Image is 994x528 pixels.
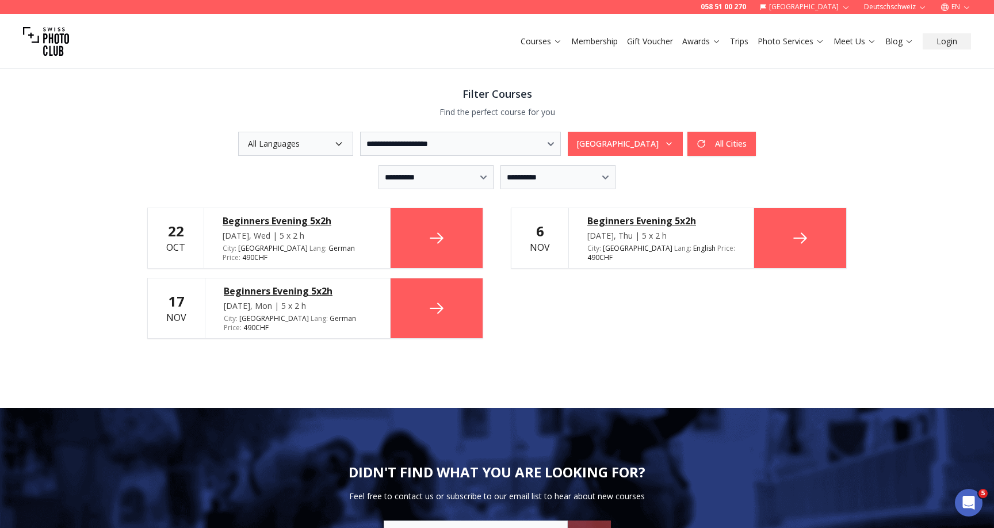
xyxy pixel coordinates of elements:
[223,214,372,228] a: Beginners Evening 5x2h
[309,243,327,253] span: Lang :
[674,243,691,253] span: Lang :
[147,106,847,118] p: Find the perfect course for you
[530,222,550,254] div: Nov
[693,244,716,253] span: English
[23,18,69,64] img: Swiss photo club
[717,243,735,253] span: Price :
[587,243,601,253] span: City :
[238,132,353,156] button: All Languages
[758,36,824,47] a: Photo Services
[753,33,829,49] button: Photo Services
[701,2,746,12] a: 058 51 00 270
[567,33,622,49] button: Membership
[622,33,678,49] button: Gift Voucher
[923,33,971,49] button: Login
[678,33,725,49] button: Awards
[627,36,673,47] a: Gift Voucher
[568,132,683,156] button: [GEOGRAPHIC_DATA]
[885,36,913,47] a: Blog
[330,314,356,323] span: German
[881,33,918,49] button: Blog
[223,243,236,253] span: City :
[516,33,567,49] button: Courses
[587,230,735,242] div: [DATE], Thu | 5 x 2 h
[725,33,753,49] button: Trips
[687,132,756,156] button: All Cities
[224,323,242,332] span: Price :
[147,86,847,102] h3: Filter Courses
[311,313,328,323] span: Lang :
[224,284,372,298] a: Beginners Evening 5x2h
[730,36,748,47] a: Trips
[834,36,876,47] a: Meet Us
[571,36,618,47] a: Membership
[682,36,721,47] a: Awards
[978,489,988,498] span: 5
[168,221,184,240] b: 22
[224,300,372,312] div: [DATE], Mon | 5 x 2 h
[224,313,238,323] span: City :
[328,244,355,253] span: German
[955,489,982,516] iframe: Intercom live chat
[224,314,372,332] div: [GEOGRAPHIC_DATA] 490 CHF
[521,36,562,47] a: Courses
[829,33,881,49] button: Meet Us
[349,491,645,502] p: Feel free to contact us or subscribe to our email list to hear about new courses
[223,244,372,262] div: [GEOGRAPHIC_DATA] 490 CHF
[223,230,372,242] div: [DATE], Wed | 5 x 2 h
[587,214,735,228] a: Beginners Evening 5x2h
[587,244,735,262] div: [GEOGRAPHIC_DATA] 490 CHF
[166,292,186,324] div: Nov
[223,252,240,262] span: Price :
[536,221,544,240] b: 6
[166,222,185,254] div: Oct
[169,292,185,311] b: 17
[349,463,645,481] h2: DIDN'T FIND WHAT YOU ARE LOOKING FOR?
